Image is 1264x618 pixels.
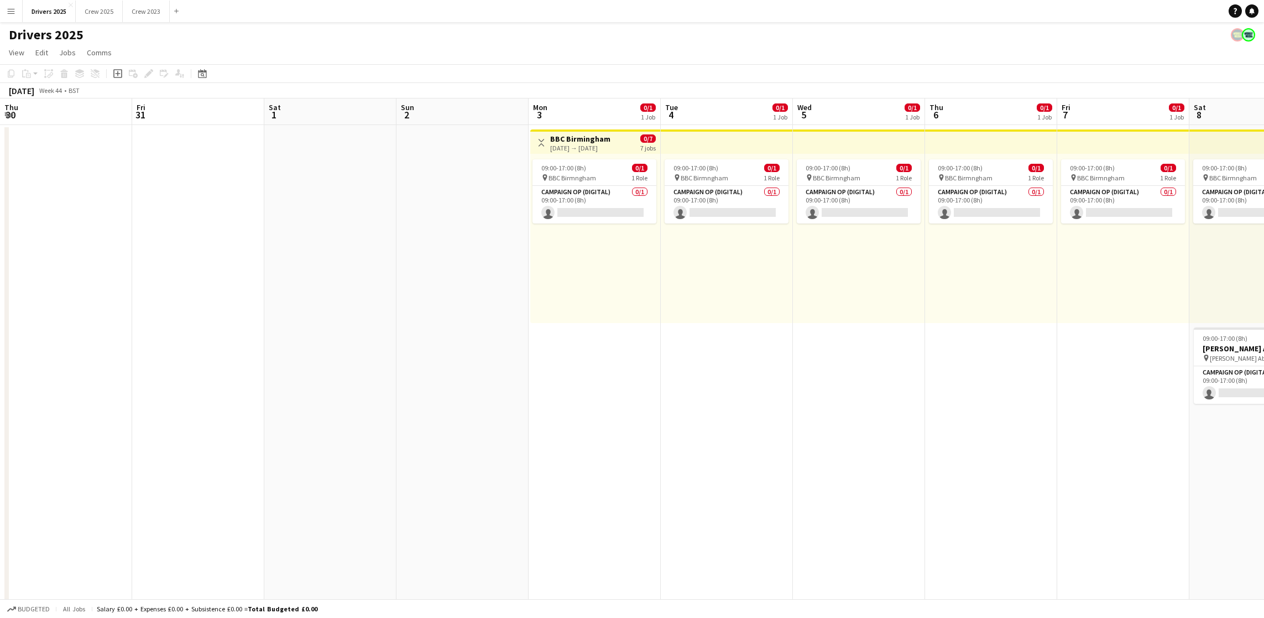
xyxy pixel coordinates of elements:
span: Sun [401,102,414,112]
span: View [9,48,24,58]
div: Salary £0.00 + Expenses £0.00 + Subsistence £0.00 = [97,605,317,613]
div: [DATE] [9,85,34,96]
span: 1 Role [1160,174,1176,182]
app-user-avatar: Nicola Price [1231,28,1244,41]
a: View [4,45,29,60]
span: 0/1 [1028,164,1044,172]
span: Edit [35,48,48,58]
div: 1 Job [641,113,655,121]
span: 09:00-17:00 (8h) [1202,164,1247,172]
span: 0/1 [896,164,912,172]
button: Crew 2025 [76,1,123,22]
span: 09:00-17:00 (8h) [673,164,718,172]
span: 31 [135,108,145,121]
span: Thu [4,102,18,112]
span: 1 Role [631,174,647,182]
span: Fri [1062,102,1070,112]
span: 6 [928,108,943,121]
span: 09:00-17:00 (8h) [938,164,983,172]
span: 0/7 [640,134,656,143]
span: 8 [1192,108,1206,121]
app-card-role: Campaign Op (Digital)0/109:00-17:00 (8h) [929,186,1053,224]
span: 0/1 [640,103,656,112]
span: BBC Birmngham [945,174,993,182]
span: Budgeted [18,605,50,613]
a: Edit [31,45,53,60]
span: BBC Birmngham [813,174,860,182]
button: Drivers 2025 [23,1,76,22]
app-job-card: 09:00-17:00 (8h)0/1 BBC Birmngham1 RoleCampaign Op (Digital)0/109:00-17:00 (8h) [929,159,1053,224]
span: 1 [267,108,281,121]
div: 7 jobs [640,143,656,152]
span: Wed [797,102,812,112]
app-card-role: Campaign Op (Digital)0/109:00-17:00 (8h) [797,186,921,224]
div: 1 Job [905,113,920,121]
span: 0/1 [772,103,788,112]
span: Total Budgeted £0.00 [248,605,317,613]
span: 3 [531,108,547,121]
span: Jobs [59,48,76,58]
div: 1 Job [773,113,787,121]
div: BST [69,86,80,95]
span: 2 [399,108,414,121]
span: 09:00-17:00 (8h) [1203,334,1247,342]
span: BBC Birmngham [1077,174,1125,182]
app-job-card: 09:00-17:00 (8h)0/1 BBC Birmngham1 RoleCampaign Op (Digital)0/109:00-17:00 (8h) [665,159,788,224]
span: 4 [664,108,678,121]
app-card-role: Campaign Op (Digital)0/109:00-17:00 (8h) [665,186,788,224]
h1: Drivers 2025 [9,27,83,43]
a: Comms [82,45,116,60]
div: 1 Job [1037,113,1052,121]
div: 1 Job [1169,113,1184,121]
span: BBC Birmngham [1209,174,1257,182]
span: 09:00-17:00 (8h) [806,164,850,172]
span: BBC Birmngham [681,174,728,182]
span: 0/1 [905,103,920,112]
app-job-card: 09:00-17:00 (8h)0/1 BBC Birmngham1 RoleCampaign Op (Digital)0/109:00-17:00 (8h) [797,159,921,224]
span: Mon [533,102,547,112]
div: [DATE] → [DATE] [550,144,610,152]
span: Sat [269,102,281,112]
span: Tue [665,102,678,112]
button: Crew 2023 [123,1,170,22]
span: Thu [929,102,943,112]
app-card-role: Campaign Op (Digital)0/109:00-17:00 (8h) [532,186,656,224]
span: 09:00-17:00 (8h) [1070,164,1115,172]
span: 09:00-17:00 (8h) [541,164,586,172]
span: 1 Role [764,174,780,182]
button: Budgeted [6,603,51,615]
h3: BBC Birmingham [550,134,610,144]
app-user-avatar: Claire Stewart [1242,28,1255,41]
span: 0/1 [1169,103,1184,112]
span: 1 Role [896,174,912,182]
span: 0/1 [1037,103,1052,112]
span: Sat [1194,102,1206,112]
span: Comms [87,48,112,58]
app-job-card: 09:00-17:00 (8h)0/1 BBC Birmngham1 RoleCampaign Op (Digital)0/109:00-17:00 (8h) [532,159,656,224]
span: 30 [3,108,18,121]
span: 0/1 [764,164,780,172]
span: 1 Role [1028,174,1044,182]
span: 7 [1060,108,1070,121]
span: 0/1 [632,164,647,172]
span: BBC Birmngham [549,174,596,182]
span: 5 [796,108,812,121]
span: 0/1 [1161,164,1176,172]
span: All jobs [61,605,87,613]
app-job-card: 09:00-17:00 (8h)0/1 BBC Birmngham1 RoleCampaign Op (Digital)0/109:00-17:00 (8h) [1061,159,1185,224]
span: Week 44 [36,86,64,95]
span: Fri [137,102,145,112]
a: Jobs [55,45,80,60]
app-card-role: Campaign Op (Digital)0/109:00-17:00 (8h) [1061,186,1185,224]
